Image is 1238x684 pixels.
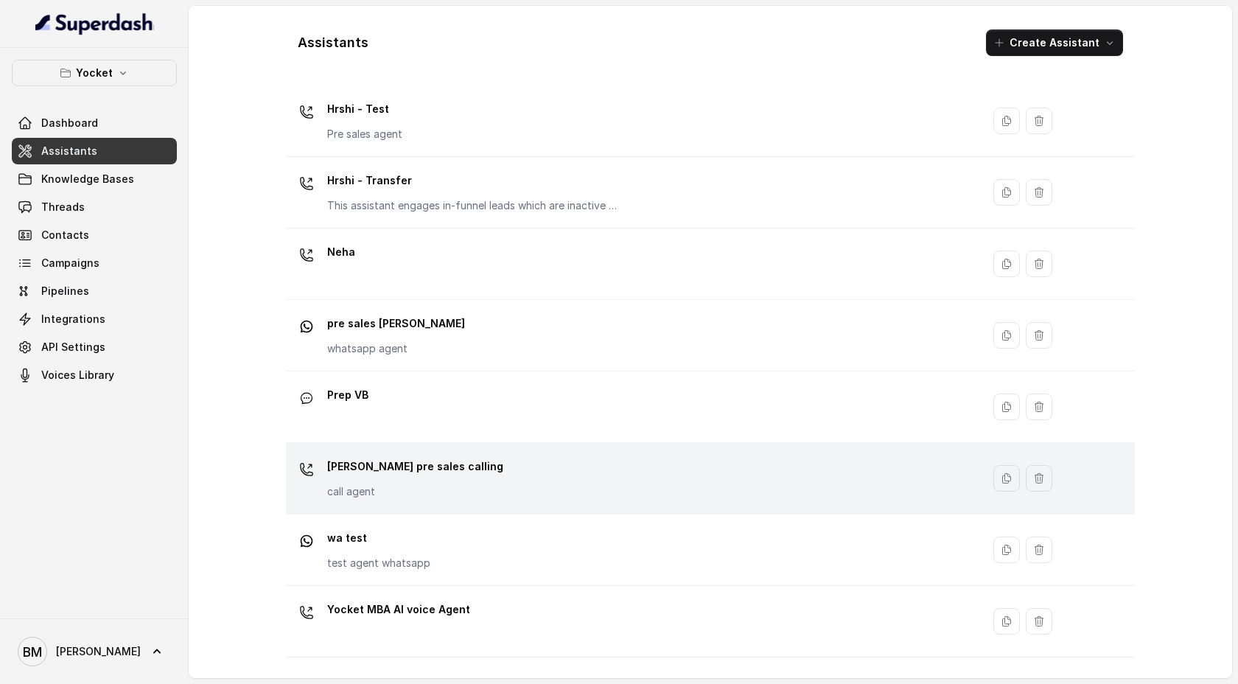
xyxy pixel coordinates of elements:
[12,334,177,360] a: API Settings
[41,284,89,299] span: Pipelines
[41,312,105,327] span: Integrations
[327,484,503,499] p: call agent
[298,31,368,55] h1: Assistants
[327,341,465,356] p: whatsapp agent
[41,172,134,186] span: Knowledge Bases
[12,631,177,672] a: [PERSON_NAME]
[23,644,42,660] text: BM
[12,250,177,276] a: Campaigns
[327,97,402,121] p: Hrshi - Test
[327,198,622,213] p: This assistant engages in-funnel leads which are inactive and transfer the call to a real Sales p...
[41,116,98,130] span: Dashboard
[12,278,177,304] a: Pipelines
[56,644,141,659] span: [PERSON_NAME]
[12,306,177,332] a: Integrations
[12,110,177,136] a: Dashboard
[41,144,97,158] span: Assistants
[35,12,154,35] img: light.svg
[12,194,177,220] a: Threads
[41,228,89,242] span: Contacts
[41,256,99,271] span: Campaigns
[327,383,368,407] p: Prep VB
[12,166,177,192] a: Knowledge Bases
[76,64,113,82] p: Yocket
[327,240,355,264] p: Neha
[41,340,105,355] span: API Settings
[327,169,622,192] p: Hrshi - Transfer
[327,598,470,621] p: Yocket MBA AI voice Agent
[327,556,430,570] p: test agent whatsapp
[12,60,177,86] button: Yocket
[327,312,465,335] p: pre sales [PERSON_NAME]
[12,362,177,388] a: Voices Library
[327,526,430,550] p: wa test
[41,200,85,214] span: Threads
[986,29,1123,56] button: Create Assistant
[12,222,177,248] a: Contacts
[327,455,503,478] p: [PERSON_NAME] pre sales calling
[41,368,114,383] span: Voices Library
[327,127,402,142] p: Pre sales agent
[12,138,177,164] a: Assistants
